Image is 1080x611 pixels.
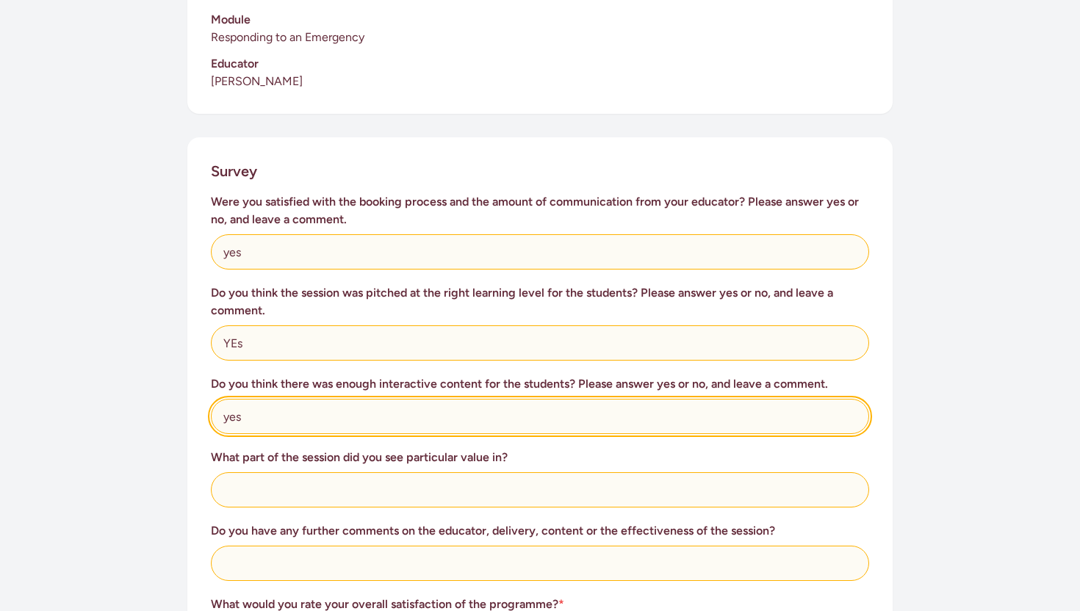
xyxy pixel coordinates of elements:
h3: Do you think the session was pitched at the right learning level for the students? Please answer ... [211,284,869,319]
p: [PERSON_NAME] [211,73,869,90]
h3: What part of the session did you see particular value in? [211,449,869,466]
h3: Educator [211,55,869,73]
h3: Do you think there was enough interactive content for the students? Please answer yes or no, and ... [211,375,869,393]
h3: Do you have any further comments on the educator, delivery, content or the effectiveness of the s... [211,522,869,540]
h3: Module [211,11,869,29]
h2: Survey [211,161,257,181]
h3: Were you satisfied with the booking process and the amount of communication from your educator? P... [211,193,869,228]
p: Responding to an Emergency [211,29,869,46]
